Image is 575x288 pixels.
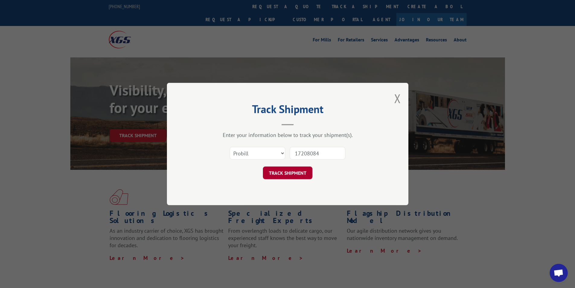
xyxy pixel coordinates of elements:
[394,90,401,106] button: Close modal
[290,147,345,160] input: Number(s)
[263,167,312,179] button: TRACK SHIPMENT
[550,264,568,282] div: Open chat
[197,131,378,138] div: Enter your information below to track your shipment(s).
[197,105,378,116] h2: Track Shipment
